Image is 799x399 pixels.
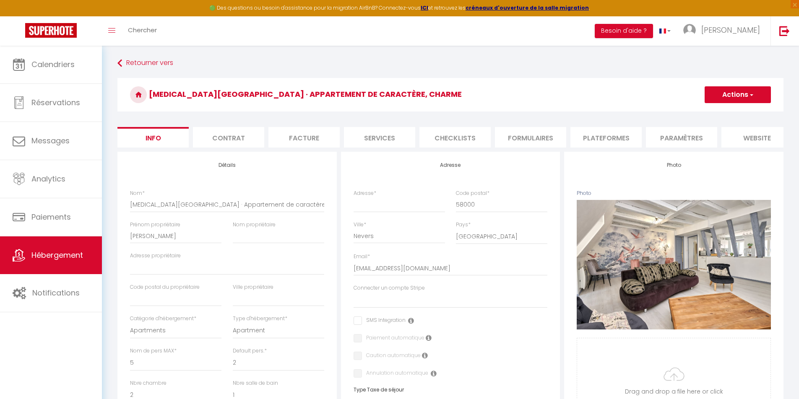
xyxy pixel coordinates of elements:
[354,162,548,168] h4: Adresse
[193,127,264,148] li: Contrat
[130,252,181,260] label: Adresse propriétaire
[130,379,167,387] label: Nbre chambre
[122,16,163,46] a: Chercher
[577,162,771,168] h4: Photo
[130,283,200,291] label: Code postal du propriétaire
[362,352,421,361] label: Caution automatique
[32,288,80,298] span: Notifications
[117,78,783,111] h3: [MEDICAL_DATA][GEOGRAPHIC_DATA] · Appartement de caractère, charme
[117,56,783,71] a: Retourner vers
[456,189,489,197] label: Code postal
[701,25,760,35] span: [PERSON_NAME]
[344,127,415,148] li: Services
[354,253,370,261] label: Email
[31,174,65,184] span: Analytics
[595,24,653,38] button: Besoin d'aide ?
[233,283,273,291] label: Ville propriétaire
[646,127,717,148] li: Paramètres
[25,23,77,38] img: Super Booking
[779,26,790,36] img: logout
[31,250,83,260] span: Hébergement
[354,189,376,197] label: Adresse
[31,135,70,146] span: Messages
[130,221,180,229] label: Prénom propriétaire
[466,4,589,11] a: créneaux d'ouverture de la salle migration
[362,334,424,343] label: Paiement automatique
[130,347,177,355] label: Nom de pers MAX
[128,26,157,34] span: Chercher
[677,16,770,46] a: ... [PERSON_NAME]
[233,315,287,323] label: Type d'hébergement
[268,127,340,148] li: Facture
[419,127,491,148] li: Checklists
[570,127,642,148] li: Plateformes
[31,59,75,70] span: Calendriers
[117,127,189,148] li: Info
[354,221,366,229] label: Ville
[31,97,80,108] span: Réservations
[31,212,71,222] span: Paiements
[354,387,548,393] h6: Type Taxe de séjour
[130,162,324,168] h4: Détails
[233,347,267,355] label: Default pers.
[721,127,793,148] li: website
[683,24,696,36] img: ...
[7,3,32,28] button: Ouvrir le widget de chat LiveChat
[130,315,196,323] label: Catégorie d'hébergement
[421,4,428,11] a: ICI
[130,189,145,197] label: Nom
[354,284,425,292] label: Connecter un compte Stripe
[577,189,591,197] label: Photo
[705,86,771,103] button: Actions
[233,379,278,387] label: Nbre salle de bain
[456,221,471,229] label: Pays
[495,127,566,148] li: Formulaires
[233,221,276,229] label: Nom propriétaire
